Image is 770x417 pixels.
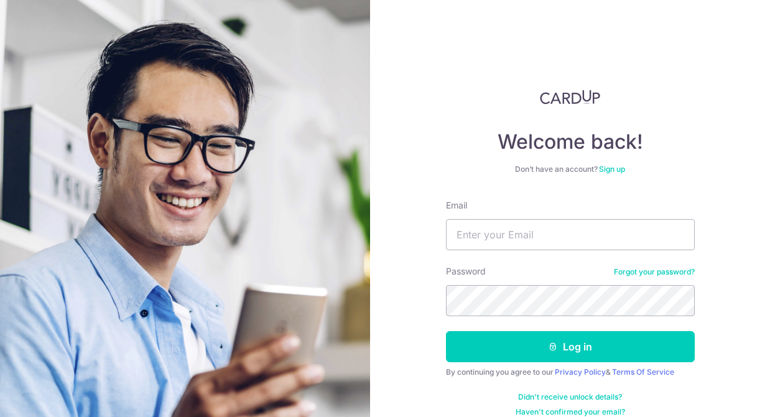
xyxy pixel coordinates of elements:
[446,164,695,174] div: Don’t have an account?
[599,164,625,174] a: Sign up
[446,331,695,362] button: Log in
[516,407,625,417] a: Haven't confirmed your email?
[555,367,606,377] a: Privacy Policy
[446,219,695,250] input: Enter your Email
[540,90,601,105] img: CardUp Logo
[446,129,695,154] h4: Welcome back!
[446,199,467,212] label: Email
[446,265,486,278] label: Password
[612,367,674,377] a: Terms Of Service
[518,392,622,402] a: Didn't receive unlock details?
[614,267,695,277] a: Forgot your password?
[446,367,695,377] div: By continuing you agree to our &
